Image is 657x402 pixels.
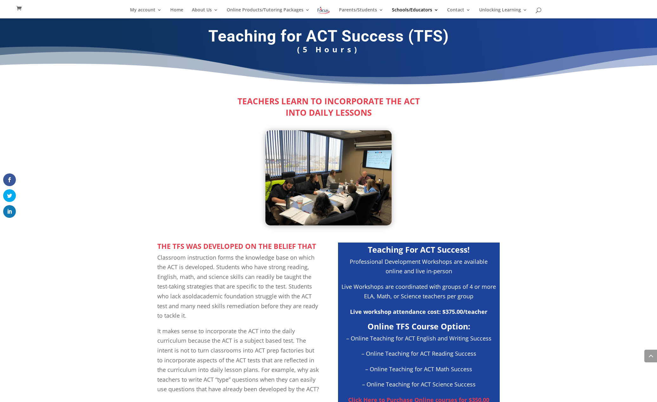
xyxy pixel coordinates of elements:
a: Unlocking Learning [479,8,527,18]
a: My account [130,8,162,18]
img: Focus on Learning [317,6,330,15]
a: Schools/Educators [392,8,439,18]
a: Online Products/Tutoring Packages [227,8,310,18]
a: Contact [447,8,471,18]
a: Parents/Students [339,8,383,18]
b: INTO DAILY LESSONS [286,107,372,118]
p: Live Workshops are coordinated with groups of 4 or more ELA, Math, or Science teachers per group [341,282,497,307]
p: (5 Hours) [157,49,500,58]
p: Classroom instruction forms the knowledge base on which the ACT is developed. Students who have s... [157,253,319,326]
p: It makes sense to incorporate the ACT into the daily curriculum because the ACT is a subject base... [157,326,319,400]
span: – Online Teaching for ACT Science Success [362,380,476,388]
p: – Online Teaching for ACT Math Success [341,364,497,380]
h1: Teaching for ACT Success (TFS) [157,27,500,49]
p: Professional Development Workshops are available online and live in-person [341,257,497,282]
b: TEACHERS LEARN TO INCORPORATE THE ACT [237,95,420,107]
strong: Live workshop attendance cost: $375.00/teacher [350,308,487,315]
strong: THE TFS WAS DEVELOPED ON THE BELIEF THAT [157,241,316,251]
a: About Us [192,8,218,18]
p: – Online Teaching for ACT English and Writing Success [341,334,497,349]
g: sold [185,292,197,300]
h3: Teaching For ACT Success! [341,246,497,257]
span: – Online Teaching for ACT Reading Success [361,350,476,357]
h3: Online TFS Course Option: [341,322,497,334]
img: Teaching for ACT Success [265,130,392,225]
a: Home [170,8,183,18]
